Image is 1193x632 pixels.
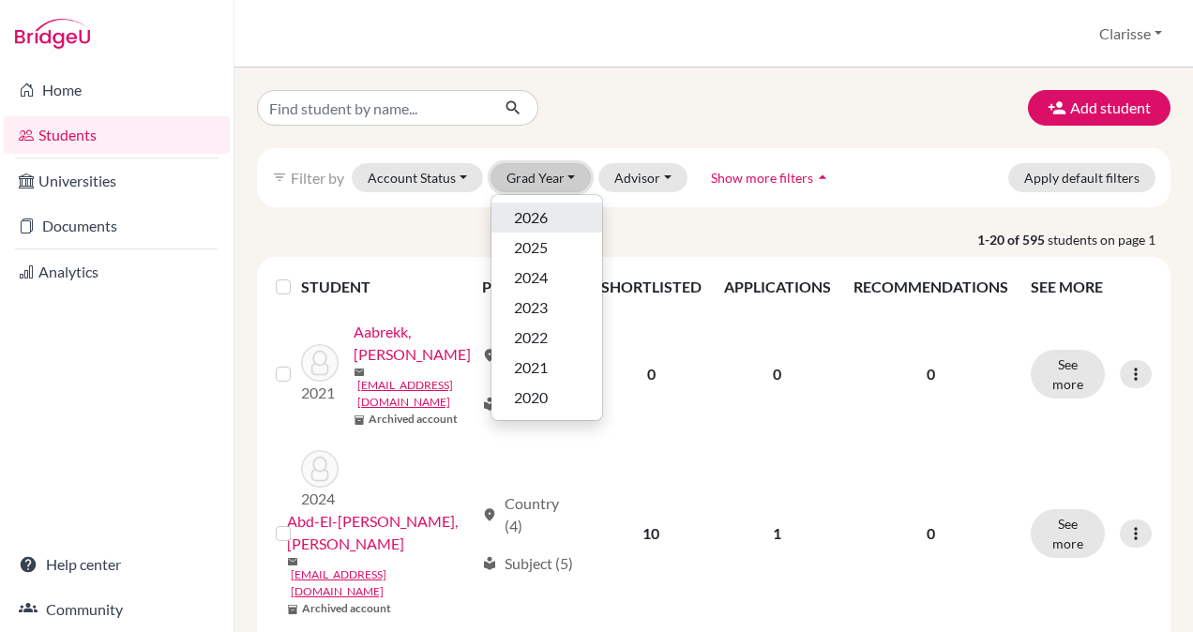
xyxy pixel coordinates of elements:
a: Documents [4,207,230,245]
div: Country (4) [482,492,579,537]
img: Bridge-U [15,19,90,49]
a: Abd-El-[PERSON_NAME], [PERSON_NAME] [287,510,474,555]
button: Advisor [598,163,687,192]
div: Subject (5) [482,393,573,415]
span: 2021 [514,356,548,379]
th: RECOMMENDATIONS [842,264,1019,309]
span: location_on [482,348,497,363]
input: Find student by name... [257,90,490,126]
span: 2024 [514,266,548,289]
span: Show more filters [711,170,813,186]
a: Aabrekk, [PERSON_NAME] [354,321,474,366]
button: See more [1031,350,1105,399]
button: Apply default filters [1008,163,1155,192]
button: See more [1031,509,1105,558]
button: 2024 [491,263,602,293]
i: arrow_drop_up [813,168,832,187]
b: Archived account [302,600,391,617]
a: [EMAIL_ADDRESS][DOMAIN_NAME] [357,377,474,411]
td: 10 [590,439,713,628]
p: 2024 [301,488,339,510]
button: 2026 [491,203,602,233]
span: 2023 [514,296,548,319]
button: 2023 [491,293,602,323]
p: 0 [853,522,1008,545]
a: Students [4,116,230,154]
span: students on page 1 [1048,230,1170,249]
span: Filter by [291,169,344,187]
th: APPLICATIONS [713,264,842,309]
p: 0 [853,363,1008,385]
a: Analytics [4,253,230,291]
span: mail [287,556,298,567]
div: Grad Year [491,194,603,421]
button: 2020 [491,383,602,413]
span: local_library [482,556,497,571]
button: Account Status [352,163,483,192]
button: 2025 [491,233,602,263]
a: Universities [4,162,230,200]
a: Home [4,71,230,109]
button: Clarisse [1091,16,1170,52]
span: inventory_2 [287,604,298,615]
b: Archived account [369,411,458,428]
p: 2021 [301,382,339,404]
span: 2025 [514,236,548,259]
a: [EMAIL_ADDRESS][DOMAIN_NAME] [291,566,474,600]
th: STUDENT [301,264,471,309]
i: filter_list [272,170,287,185]
th: SHORTLISTED [590,264,713,309]
button: Add student [1028,90,1170,126]
a: Help center [4,546,230,583]
button: 2021 [491,353,602,383]
span: location_on [482,507,497,522]
td: 0 [713,309,842,439]
span: inventory_2 [354,414,365,426]
td: 0 [590,309,713,439]
img: Abd-El-Ghani, Baldwin [301,450,339,488]
span: 2022 [514,326,548,349]
div: Country (3) [482,333,579,378]
span: mail [354,367,365,378]
th: PROFILE [471,264,590,309]
th: SEE MORE [1019,264,1163,309]
span: 2020 [514,386,548,409]
button: Show more filtersarrow_drop_up [695,163,848,192]
img: Aabrekk, Erle Austdal [301,344,339,382]
div: Subject (5) [482,552,573,575]
span: local_library [482,397,497,412]
a: Community [4,591,230,628]
td: 1 [713,439,842,628]
button: Grad Year [491,163,592,192]
span: 2026 [514,206,548,229]
strong: 1-20 of 595 [977,230,1048,249]
button: 2022 [491,323,602,353]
